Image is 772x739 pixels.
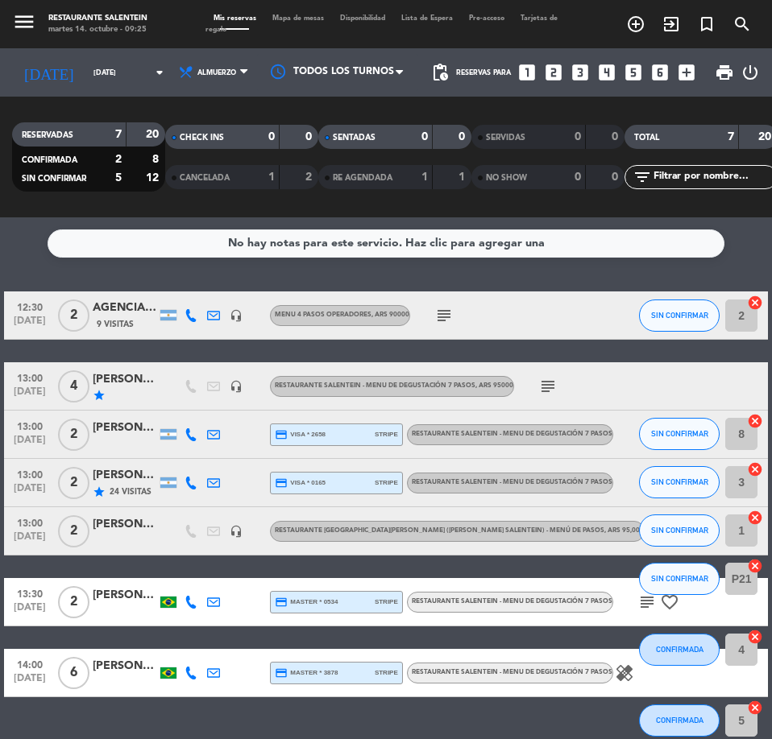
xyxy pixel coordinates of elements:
strong: 0 [612,171,621,183]
span: RESTAURANTE SALENTEIN - Menu de Degustación 7 pasos [412,598,612,605]
div: martes 14. octubre - 09:25 [48,24,147,35]
span: [DATE] [10,673,50,692]
i: star [93,485,106,498]
div: [PERSON_NAME] [93,419,157,437]
span: RESTAURANTE SALENTEIN - Menu de Degustación 7 pasos [412,431,612,437]
strong: 2 [115,154,122,165]
span: 12:30 [10,297,50,316]
strong: 0 [575,171,581,183]
span: SENTADAS [333,134,376,142]
span: Mis reservas [205,14,264,22]
span: [DATE] [10,483,50,502]
div: LOG OUT [741,48,760,97]
strong: 5 [115,172,122,184]
button: menu [12,10,36,38]
i: subject [434,306,454,325]
strong: 8 [152,154,162,165]
strong: 7 [115,129,122,140]
strong: 0 [421,131,428,142]
strong: 1 [459,171,468,183]
span: 2 [58,299,89,332]
i: looks_6 [650,62,670,83]
i: looks_one [517,62,537,83]
i: cancel [747,558,763,574]
strong: 1 [268,171,275,183]
i: headset_mic [230,380,243,393]
span: 13:30 [10,584,50,602]
div: [PERSON_NAME] [93,657,157,675]
span: visa * 0165 [275,477,326,489]
span: SIN CONFIRMAR [651,526,708,535]
span: 6 [58,657,89,689]
div: [PERSON_NAME] [93,370,157,389]
span: [DATE] [10,435,50,453]
span: , ARS 95,000 [604,527,644,534]
div: Restaurante Salentein [48,13,147,24]
span: stripe [375,477,398,488]
i: looks_4 [596,62,617,83]
span: master * 0534 [275,596,338,609]
span: 14:00 [10,654,50,673]
i: looks_two [543,62,564,83]
strong: 20 [146,129,162,140]
span: CONFIRMADA [656,716,704,725]
strong: 0 [305,131,315,142]
button: CONFIRMADA [639,704,720,737]
strong: 0 [575,131,581,142]
i: headset_mic [230,309,243,322]
span: 2 [58,419,89,451]
span: visa * 2658 [275,428,326,441]
span: TOTAL [634,134,659,142]
i: power_settings_new [741,63,760,82]
i: healing [615,663,634,683]
span: 13:00 [10,416,50,435]
i: filter_list [633,167,652,187]
strong: 2 [305,171,315,183]
span: RESERVADAS [22,131,73,139]
i: credit_card [275,596,288,609]
span: SIN CONFIRMAR [651,311,708,320]
span: Almuerzo [197,68,236,77]
i: search [733,14,752,34]
i: cancel [747,295,763,311]
span: Reservas para [456,68,511,77]
div: AGENCIA AYMARA [93,299,157,317]
span: 24 Visitas [110,485,151,498]
span: 4 [58,370,89,403]
button: SIN CONFIRMAR [639,563,720,595]
span: 13:00 [10,464,50,483]
span: CONFIRMADA [22,156,77,164]
div: [PERSON_NAME] [93,515,157,534]
button: CONFIRMADA [639,634,720,666]
span: 13:00 [10,513,50,531]
span: [DATE] [10,602,50,621]
strong: 0 [612,131,621,142]
i: [DATE] [12,56,85,88]
i: credit_card [275,477,288,489]
span: CHECK INS [180,134,224,142]
span: RESTAURANTE [GEOGRAPHIC_DATA][PERSON_NAME] ([PERSON_NAME] Salentein) - Menú de Pasos [275,527,644,534]
span: pending_actions [430,63,450,82]
span: master * 3878 [275,667,338,679]
i: cancel [747,629,763,645]
button: SIN CONFIRMAR [639,466,720,498]
strong: 0 [268,131,275,142]
span: , ARS 90000 [371,312,409,318]
i: star [93,389,106,402]
span: SIN CONFIRMAR [22,175,86,183]
span: Mapa de mesas [264,14,332,22]
span: [DATE] [10,316,50,334]
span: stripe [375,429,398,440]
strong: 7 [728,131,734,142]
span: 13:00 [10,368,50,386]
i: turned_in_not [697,14,716,34]
span: 2 [58,586,89,618]
i: arrow_drop_down [150,63,169,82]
span: CONFIRMADA [656,645,704,654]
span: Pre-acceso [461,14,513,22]
button: SIN CONFIRMAR [639,418,720,450]
span: NO SHOW [486,174,527,182]
i: cancel [747,700,763,716]
i: add_circle_outline [626,14,645,34]
span: [DATE] [10,386,50,405]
